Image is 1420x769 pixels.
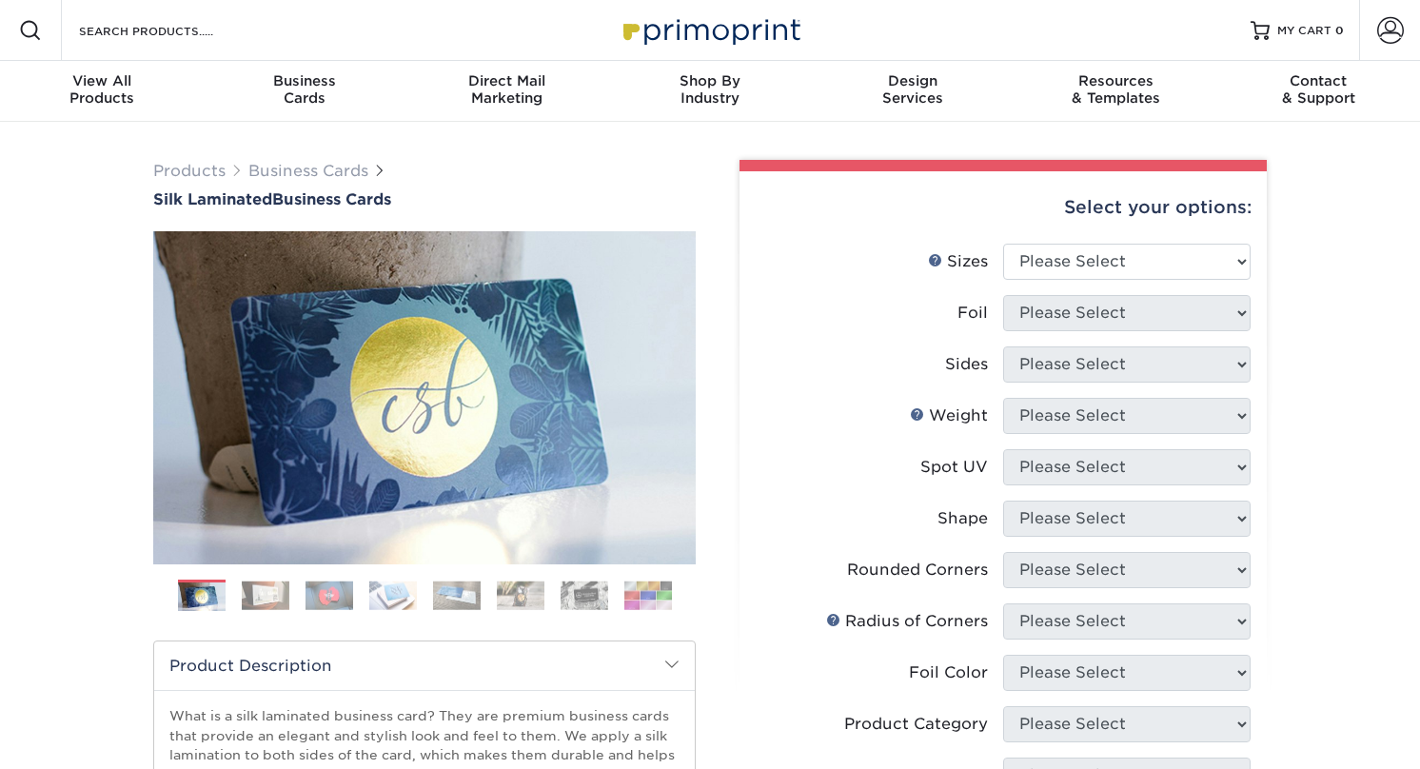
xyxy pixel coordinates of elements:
a: Contact& Support [1217,61,1420,122]
span: MY CART [1277,23,1331,39]
a: DesignServices [812,61,1015,122]
img: Business Cards 08 [624,581,672,610]
div: Sides [945,353,988,376]
a: Silk LaminatedBusiness Cards [153,190,696,208]
div: Product Category [844,713,988,736]
div: Sizes [928,250,988,273]
img: Business Cards 07 [561,581,608,610]
span: Resources [1015,72,1217,89]
div: Foil [957,302,988,325]
div: Cards [203,72,405,107]
div: & Templates [1015,72,1217,107]
div: Radius of Corners [826,610,988,633]
div: Spot UV [920,456,988,479]
input: SEARCH PRODUCTS..... [77,19,263,42]
img: Business Cards 06 [497,581,544,610]
div: Services [812,72,1015,107]
img: Business Cards 05 [433,581,481,610]
div: Shape [937,507,988,530]
div: Weight [910,404,988,427]
a: Direct MailMarketing [405,61,608,122]
img: Business Cards 04 [369,581,417,610]
span: Business [203,72,405,89]
div: Marketing [405,72,608,107]
a: BusinessCards [203,61,405,122]
img: Business Cards 02 [242,581,289,610]
span: Direct Mail [405,72,608,89]
img: Business Cards 01 [178,573,226,621]
span: Shop By [608,72,811,89]
a: Business Cards [248,162,368,180]
div: Select your options: [755,171,1252,244]
div: Industry [608,72,811,107]
img: Primoprint [615,10,805,50]
div: Foil Color [909,661,988,684]
a: Resources& Templates [1015,61,1217,122]
img: Business Cards 03 [306,581,353,610]
span: Silk Laminated [153,190,272,208]
span: Contact [1217,72,1420,89]
span: 0 [1335,24,1344,37]
h2: Product Description [154,641,695,690]
a: Products [153,162,226,180]
div: Rounded Corners [847,559,988,582]
div: & Support [1217,72,1420,107]
img: Silk Laminated 01 [153,127,696,669]
a: Shop ByIndustry [608,61,811,122]
span: Design [812,72,1015,89]
h1: Business Cards [153,190,696,208]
